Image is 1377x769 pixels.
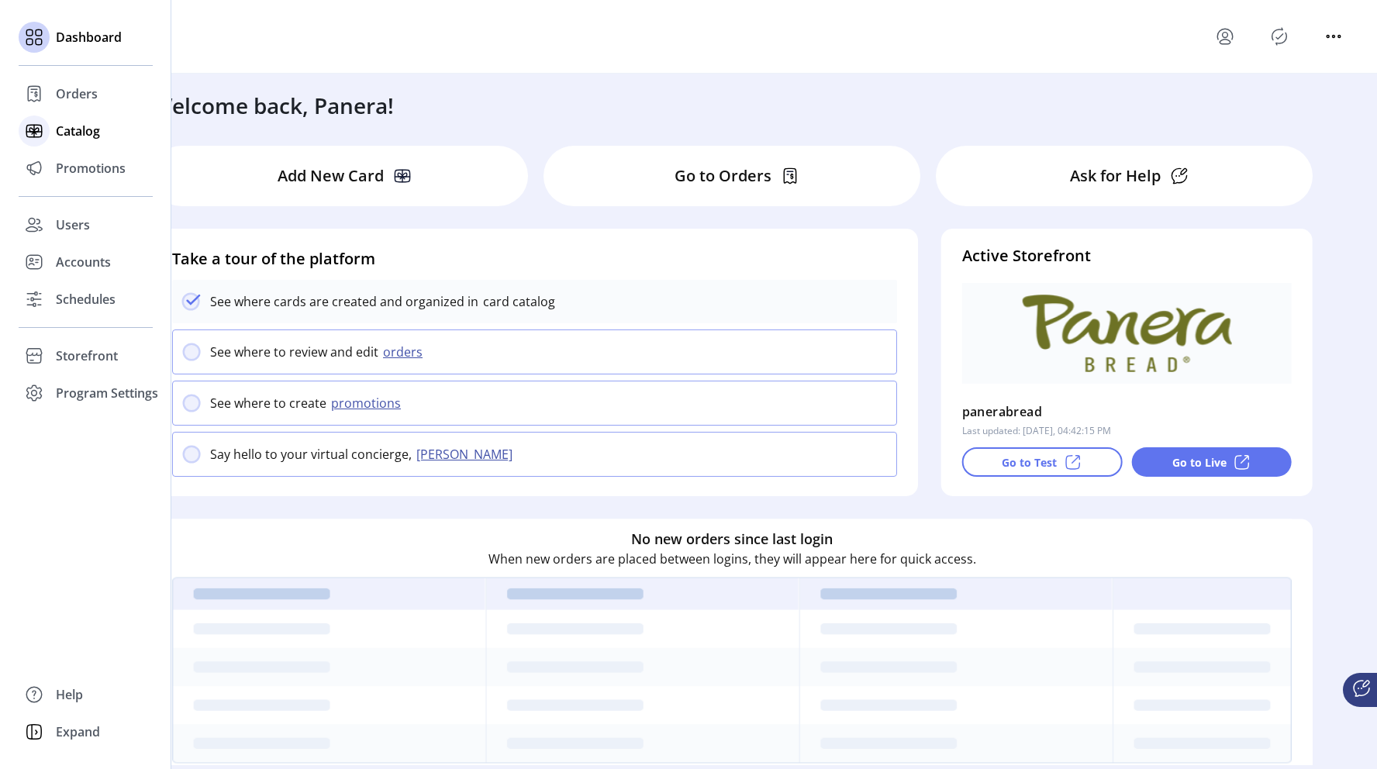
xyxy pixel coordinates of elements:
h3: Welcome back, Panera! [152,89,394,122]
p: Say hello to your virtual concierge, [210,445,412,464]
button: promotions [326,394,410,412]
button: Publisher Panel [1267,24,1292,49]
span: Schedules [56,290,116,309]
p: card catalog [478,292,555,311]
button: [PERSON_NAME] [412,445,522,464]
p: Ask for Help [1070,164,1161,188]
span: Dashboard [56,28,122,47]
p: See where to review and edit [210,343,378,361]
span: Orders [56,84,98,103]
p: See where to create [210,394,326,412]
p: Add New Card [278,164,384,188]
p: See where cards are created and organized in [210,292,478,311]
button: menu [1213,24,1237,49]
span: Storefront [56,347,118,365]
button: menu [1321,24,1346,49]
h4: Active Storefront [962,244,1292,267]
span: Users [56,216,90,234]
h4: Take a tour of the platform [172,247,897,271]
span: Accounts [56,253,111,271]
p: Go to Orders [675,164,771,188]
span: Catalog [56,122,100,140]
p: Go to Live [1172,454,1227,471]
h6: No new orders since last login [631,529,833,550]
button: orders [378,343,432,361]
p: panerabread [962,399,1042,424]
span: Promotions [56,159,126,178]
p: Last updated: [DATE], 04:42:15 PM [962,424,1111,438]
span: Help [56,685,83,704]
p: When new orders are placed between logins, they will appear here for quick access. [488,550,976,568]
p: Go to Test [1002,454,1057,471]
span: Program Settings [56,384,158,402]
span: Expand [56,722,100,741]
